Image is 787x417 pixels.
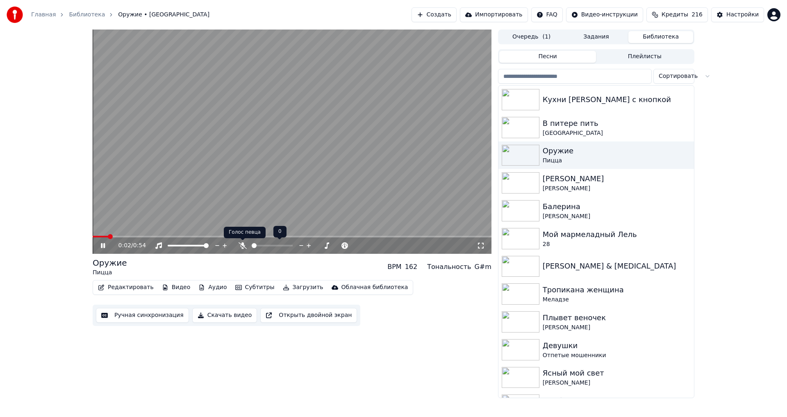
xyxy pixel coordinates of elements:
div: [PERSON_NAME] [543,212,691,221]
button: Плейлисты [596,51,693,63]
span: Сортировать [659,72,698,80]
div: Кухни [PERSON_NAME] с кнопкой [543,94,691,105]
a: Библиотека [69,11,105,19]
span: Оружие • [GEOGRAPHIC_DATA] [118,11,209,19]
div: Меладзе [543,296,691,304]
div: Ясный мой свет [543,367,691,379]
span: Кредиты [662,11,688,19]
button: Видео [159,282,194,293]
button: Кредиты216 [646,7,708,22]
span: 0:02 [118,242,131,250]
div: Балерина [543,201,691,212]
div: Тропикана женщина [543,284,691,296]
div: Оружие [93,257,127,269]
div: BPM [387,262,401,272]
div: Улыбка [543,395,691,407]
div: [PERSON_NAME] [543,324,691,332]
div: [PERSON_NAME] [543,173,691,185]
button: Импортировать [460,7,528,22]
button: FAQ [531,7,563,22]
button: Скачать видео [192,308,257,323]
div: [PERSON_NAME] [543,185,691,193]
div: [PERSON_NAME] & [MEDICAL_DATA] [543,260,691,272]
span: 0:54 [133,242,146,250]
span: ( 1 ) [542,33,550,41]
div: Отпетые мошенники [543,351,691,360]
button: Редактировать [95,282,157,293]
div: В питере пить [543,118,691,129]
div: Пицца [93,269,127,277]
div: Мой мармеладный Лель [543,229,691,240]
button: Аудио [195,282,230,293]
span: 216 [691,11,703,19]
button: Задания [564,31,629,43]
div: Тональность [427,262,471,272]
div: Голос певца [224,227,266,238]
div: Пицца [543,157,691,165]
div: 162 [405,262,418,272]
button: Видео-инструкции [566,7,643,22]
button: Очередь [499,31,564,43]
div: / [118,242,138,250]
button: Открыть двойной экран [260,308,357,323]
div: Плывет веночек [543,312,691,324]
button: Субтитры [232,282,278,293]
button: Настройки [711,7,764,22]
div: Оружие [543,145,691,157]
a: Главная [31,11,56,19]
div: 28 [543,240,691,248]
div: [PERSON_NAME] [543,379,691,387]
div: Девушки [543,340,691,351]
button: Песни [499,51,596,63]
button: Создать [412,7,457,22]
nav: breadcrumb [31,11,209,19]
div: Облачная библиотека [341,283,408,292]
div: 0 [273,226,287,237]
img: youka [7,7,23,23]
div: [GEOGRAPHIC_DATA] [543,129,691,137]
div: G#m [474,262,491,272]
button: Загрузить [280,282,327,293]
div: Настройки [726,11,759,19]
button: Ручная синхронизация [96,308,189,323]
button: Библиотека [628,31,693,43]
